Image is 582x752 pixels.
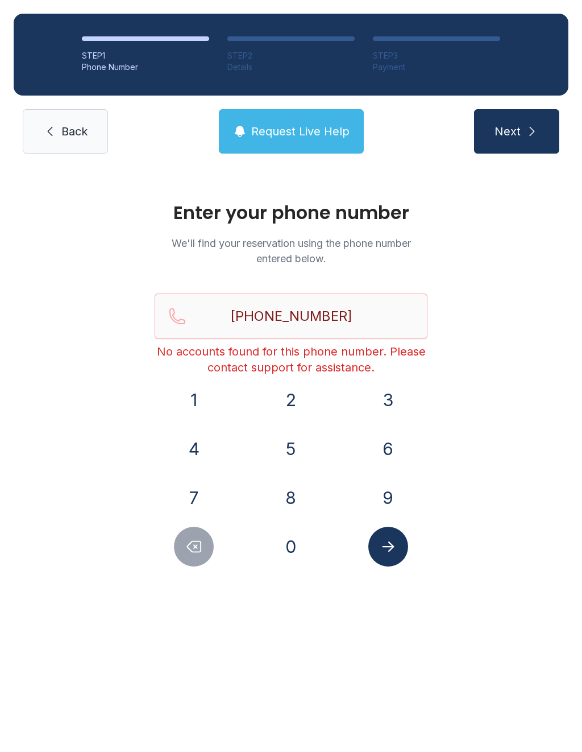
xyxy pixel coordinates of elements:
[82,61,209,73] div: Phone Number
[251,123,350,139] span: Request Live Help
[271,478,311,518] button: 8
[155,204,427,222] h1: Enter your phone number
[373,50,500,61] div: STEP 3
[174,478,214,518] button: 7
[368,478,408,518] button: 9
[368,429,408,469] button: 6
[61,123,88,139] span: Back
[368,380,408,420] button: 3
[174,380,214,420] button: 1
[373,61,500,73] div: Payment
[368,527,408,567] button: Submit lookup form
[227,50,355,61] div: STEP 2
[174,429,214,469] button: 4
[271,429,311,469] button: 5
[494,123,521,139] span: Next
[174,527,214,567] button: Delete number
[271,380,311,420] button: 2
[155,235,427,266] p: We'll find your reservation using the phone number entered below.
[271,527,311,567] button: 0
[227,61,355,73] div: Details
[155,344,427,375] div: No accounts found for this phone number. Please contact support for assistance.
[155,294,427,339] input: Reservation phone number
[82,50,209,61] div: STEP 1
